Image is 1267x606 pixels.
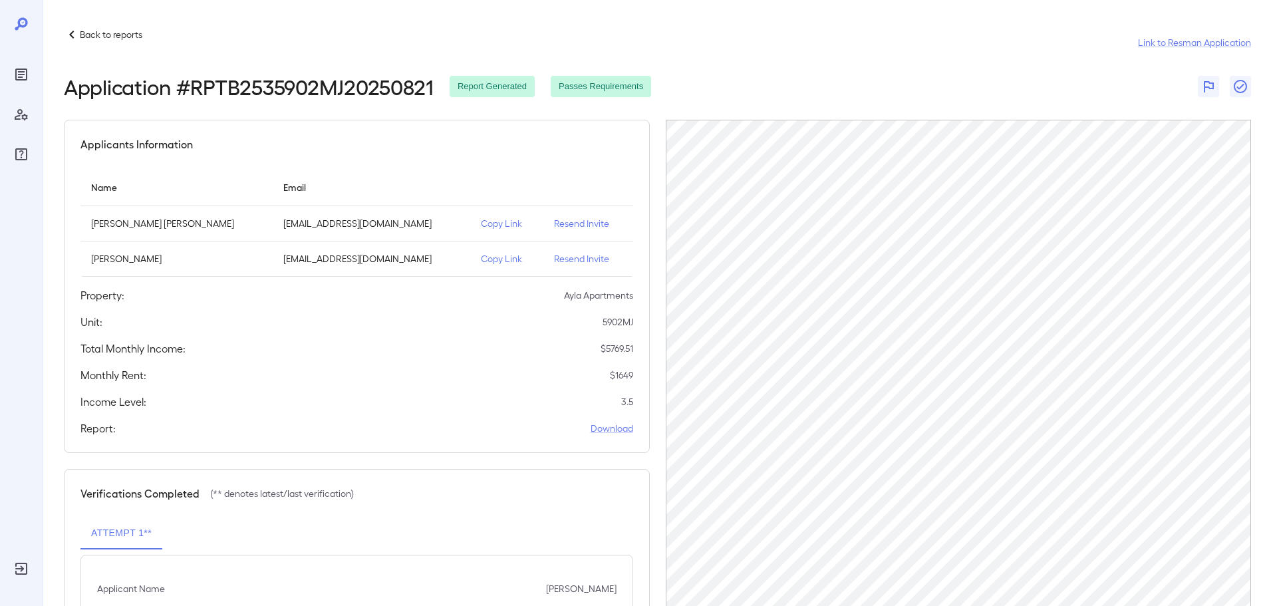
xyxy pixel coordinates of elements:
[283,217,460,230] p: [EMAIL_ADDRESS][DOMAIN_NAME]
[11,104,32,125] div: Manage Users
[603,315,633,329] p: 5902MJ
[564,289,633,302] p: Ayla Apartments
[283,252,460,265] p: [EMAIL_ADDRESS][DOMAIN_NAME]
[610,369,633,382] p: $ 1649
[80,341,186,357] h5: Total Monthly Income:
[1138,36,1251,49] a: Link to Resman Application
[481,252,533,265] p: Copy Link
[80,168,273,206] th: Name
[80,28,142,41] p: Back to reports
[481,217,533,230] p: Copy Link
[210,487,354,500] p: (** denotes latest/last verification)
[11,558,32,579] div: Log Out
[80,136,193,152] h5: Applicants Information
[80,518,162,549] button: Attempt 1**
[554,252,622,265] p: Resend Invite
[80,394,146,410] h5: Income Level:
[546,582,617,595] p: [PERSON_NAME]
[11,144,32,165] div: FAQ
[80,367,146,383] h5: Monthly Rent:
[1230,76,1251,97] button: Close Report
[91,217,262,230] p: [PERSON_NAME] [PERSON_NAME]
[601,342,633,355] p: $ 5769.51
[80,314,102,330] h5: Unit:
[1198,76,1219,97] button: Flag Report
[554,217,622,230] p: Resend Invite
[621,395,633,408] p: 3.5
[64,75,434,98] h2: Application # RPTB2535902MJ20250821
[80,420,116,436] h5: Report:
[450,80,535,93] span: Report Generated
[97,582,165,595] p: Applicant Name
[591,422,633,435] a: Download
[80,168,633,277] table: simple table
[551,80,651,93] span: Passes Requirements
[80,287,124,303] h5: Property:
[91,252,262,265] p: [PERSON_NAME]
[11,64,32,85] div: Reports
[273,168,471,206] th: Email
[80,486,200,502] h5: Verifications Completed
